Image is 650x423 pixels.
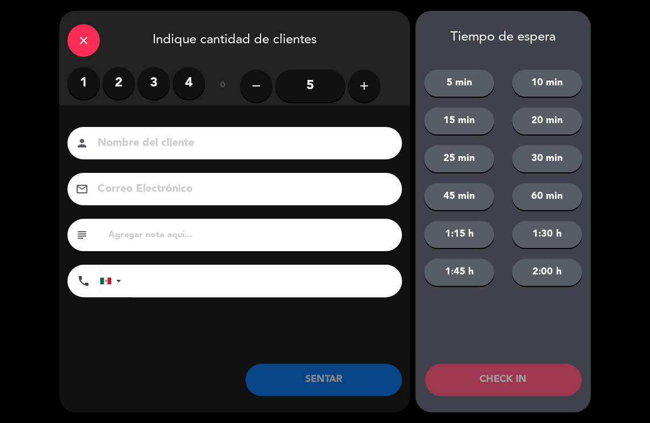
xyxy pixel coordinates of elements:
input: Nombre del cliente [97,134,388,153]
i: email [76,183,88,196]
div: Mexico (México): +52 [100,265,125,297]
button: add [348,70,380,102]
input: Correo Electrónico [97,180,388,199]
button: 1:15 h [424,221,494,248]
button: 45 min [424,183,494,210]
i: subject [76,229,88,241]
button: SENTAR [245,364,402,396]
i: add [358,79,371,92]
i: remove [250,79,263,92]
div: ó [205,67,240,105]
button: 25 min [424,145,494,172]
button: CHECK IN [425,364,581,396]
div: Tiempo de espera [415,30,591,45]
button: 60 min [512,183,582,210]
button: 5 min [424,70,494,97]
input: Agregar nota aquí... [107,227,394,243]
button: 20 min [512,108,582,135]
i: person [76,137,88,150]
label: 1 [67,67,100,99]
button: 1:30 h [512,221,582,248]
label: 3 [138,67,170,99]
button: 15 min [424,108,494,135]
button: 10 min [512,70,582,97]
button: 2:00 h [512,259,582,286]
i: phone [77,274,90,287]
button: 30 min [512,145,582,172]
label: 4 [173,67,205,99]
div: Indique cantidad de clientes [59,11,410,67]
label: 2 [102,67,135,99]
button: 1:45 h [424,259,494,286]
button: remove [240,70,272,102]
i: close [77,34,90,47]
